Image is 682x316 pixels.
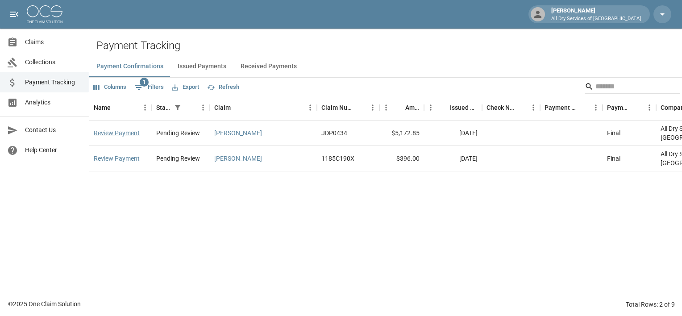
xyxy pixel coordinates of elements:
div: Final [607,154,620,163]
p: All Dry Services of [GEOGRAPHIC_DATA] [551,15,641,23]
span: Claims [25,37,82,47]
button: Show filters [132,80,166,95]
div: Payment Method [540,95,603,120]
span: Analytics [25,98,82,107]
button: Menu [527,101,540,114]
button: Menu [424,101,437,114]
span: 1 [140,78,149,87]
button: Sort [231,101,243,114]
div: Claim [214,95,231,120]
button: Received Payments [233,56,304,77]
button: Menu [643,101,656,114]
div: Pending Review [156,154,200,163]
button: Sort [393,101,405,114]
div: Name [89,95,152,120]
button: Export [170,80,201,94]
div: [PERSON_NAME] [548,6,645,22]
div: Check Number [482,95,540,120]
button: Menu [366,101,379,114]
div: Amount [379,95,424,120]
div: 1 active filter [171,101,184,114]
button: Menu [379,101,393,114]
div: Final [607,129,620,137]
img: ocs-logo-white-transparent.png [27,5,62,23]
button: Issued Payments [170,56,233,77]
div: Issued Date [424,95,482,120]
div: Payment Method [545,95,577,120]
div: Status [156,95,171,120]
div: [DATE] [424,146,482,171]
div: $396.00 [379,146,424,171]
a: [PERSON_NAME] [214,154,262,163]
button: Refresh [205,80,241,94]
div: [DATE] [424,121,482,146]
div: Status [152,95,210,120]
div: Payment Type [607,95,630,120]
div: Total Rows: 2 of 9 [626,300,675,309]
div: Payment Type [603,95,656,120]
div: JDP0434 [321,129,347,137]
div: © 2025 One Claim Solution [8,299,81,308]
span: Help Center [25,146,82,155]
span: Contact Us [25,125,82,135]
button: Show filters [171,101,184,114]
button: Sort [577,101,589,114]
div: Check Number [487,95,514,120]
button: Select columns [91,80,129,94]
button: Sort [111,101,123,114]
div: Pending Review [156,129,200,137]
span: Payment Tracking [25,78,82,87]
button: Menu [196,101,210,114]
div: Amount [405,95,420,120]
div: Claim [210,95,317,120]
div: Name [94,95,111,120]
a: [PERSON_NAME] [214,129,262,137]
button: Sort [184,101,196,114]
div: Claim Number [321,95,353,120]
button: Payment Confirmations [89,56,170,77]
button: Sort [630,101,643,114]
button: Menu [589,101,603,114]
button: Sort [353,101,366,114]
div: dynamic tabs [89,56,682,77]
button: Menu [138,101,152,114]
a: Review Payment [94,129,140,137]
button: open drawer [5,5,23,23]
a: Review Payment [94,154,140,163]
div: Issued Date [450,95,478,120]
div: Search [585,79,680,96]
span: Collections [25,58,82,67]
button: Menu [304,101,317,114]
div: $5,172.85 [379,121,424,146]
div: 1185C190X [321,154,354,163]
button: Sort [437,101,450,114]
div: Claim Number [317,95,379,120]
h2: Payment Tracking [96,39,682,52]
button: Sort [514,101,527,114]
